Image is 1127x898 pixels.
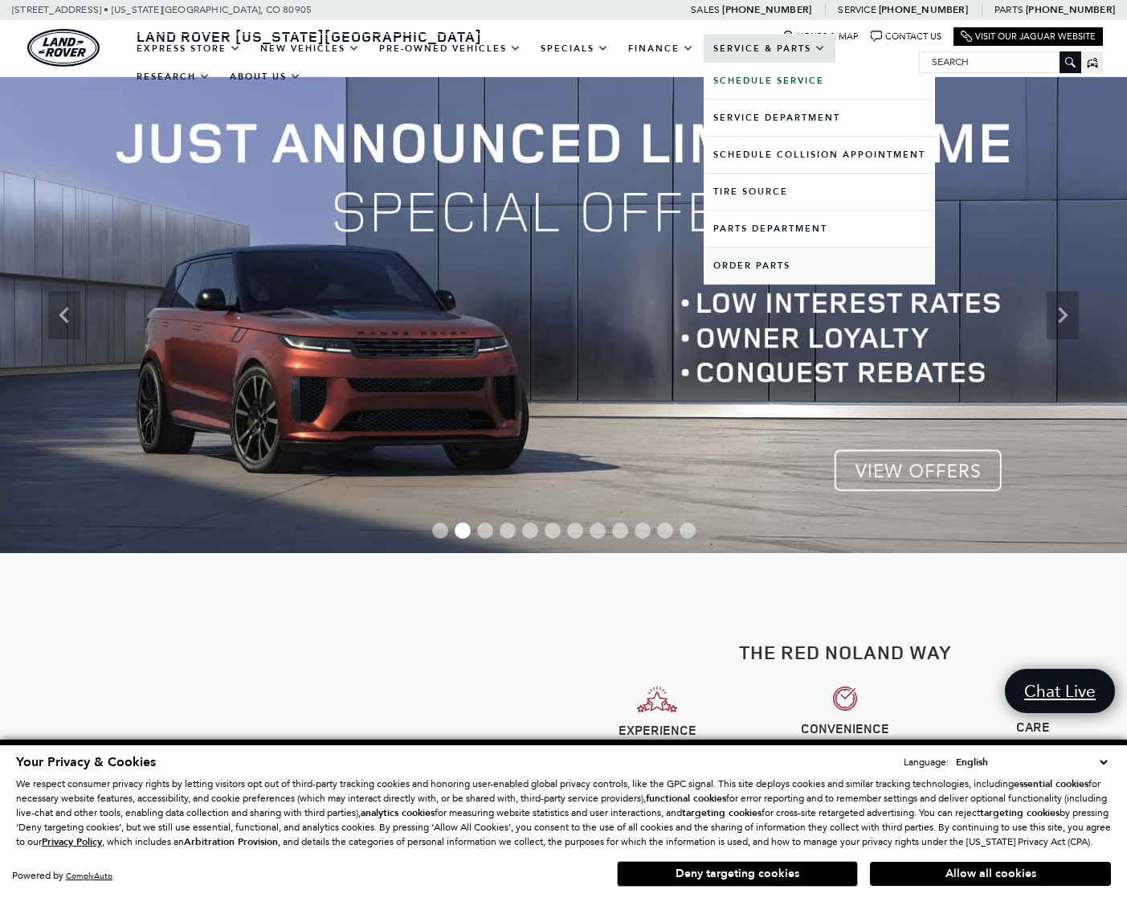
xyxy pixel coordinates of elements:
[220,63,311,91] a: About Us
[952,754,1111,770] select: Language Select
[27,29,100,67] a: land-rover
[477,523,493,539] span: Go to slide 3
[184,835,278,848] strong: Arbitration Provision
[782,31,859,43] a: Hours & Map
[127,27,492,46] a: Land Rover [US_STATE][GEOGRAPHIC_DATA]
[1016,718,1050,736] strong: CARE
[576,642,1116,662] h2: The Red Noland Way
[722,3,811,16] a: [PHONE_NUMBER]
[66,871,112,881] a: ComplyAuto
[12,871,112,881] div: Powered by
[127,35,251,63] a: EXPRESS STORE
[646,792,726,805] strong: functional cookies
[612,523,628,539] span: Go to slide 9
[12,4,312,15] a: [STREET_ADDRESS] • [US_STATE][GEOGRAPHIC_DATA], CO 80905
[127,63,220,91] a: Research
[531,35,619,63] a: Specials
[92,634,472,847] iframe: YouTube video player
[704,35,835,63] a: Service & Parts
[980,806,1060,819] strong: targeting cookies
[704,248,935,284] a: Order Parts
[691,4,720,15] span: Sales
[48,291,80,339] div: Previous
[920,52,1080,72] input: Search
[838,4,876,15] span: Service
[961,31,1096,43] a: Visit Our Jaguar Website
[567,523,583,539] span: Go to slide 7
[16,753,156,771] span: Your Privacy & Cookies
[251,35,370,63] a: New Vehicles
[704,174,935,210] a: Tire Source
[500,523,516,539] span: Go to slide 4
[1005,669,1115,713] a: Chat Live
[704,211,935,247] a: Parts Department
[713,75,824,87] b: Schedule Service
[619,721,696,739] strong: EXPERIENCE
[870,862,1111,886] button: Allow all cookies
[370,35,531,63] a: Pre-Owned Vehicles
[704,137,935,173] a: Schedule Collision Appointment
[994,4,1023,15] span: Parts
[137,27,482,46] span: Land Rover [US_STATE][GEOGRAPHIC_DATA]
[617,861,858,887] button: Deny targeting cookies
[127,35,919,91] nav: Main Navigation
[432,523,448,539] span: Go to slide 1
[590,523,606,539] span: Go to slide 8
[42,835,102,848] u: Privacy Policy
[1016,680,1104,702] span: Chat Live
[682,806,762,819] strong: targeting cookies
[522,523,538,539] span: Go to slide 5
[904,757,949,767] div: Language:
[801,720,889,737] strong: CONVENIENCE
[361,806,435,819] strong: analytics cookies
[1014,777,1088,790] strong: essential cookies
[635,523,651,539] span: Go to slide 10
[1026,3,1115,16] a: [PHONE_NUMBER]
[619,35,704,63] a: Finance
[879,3,968,16] a: [PHONE_NUMBER]
[704,100,935,136] a: Service Department
[1047,291,1079,339] div: Next
[680,523,696,539] span: Go to slide 12
[545,523,561,539] span: Go to slide 6
[16,777,1111,849] p: We respect consumer privacy rights by letting visitors opt out of third-party tracking cookies an...
[871,31,941,43] a: Contact Us
[27,29,100,67] img: Land Rover
[657,523,673,539] span: Go to slide 11
[455,523,471,539] span: Go to slide 2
